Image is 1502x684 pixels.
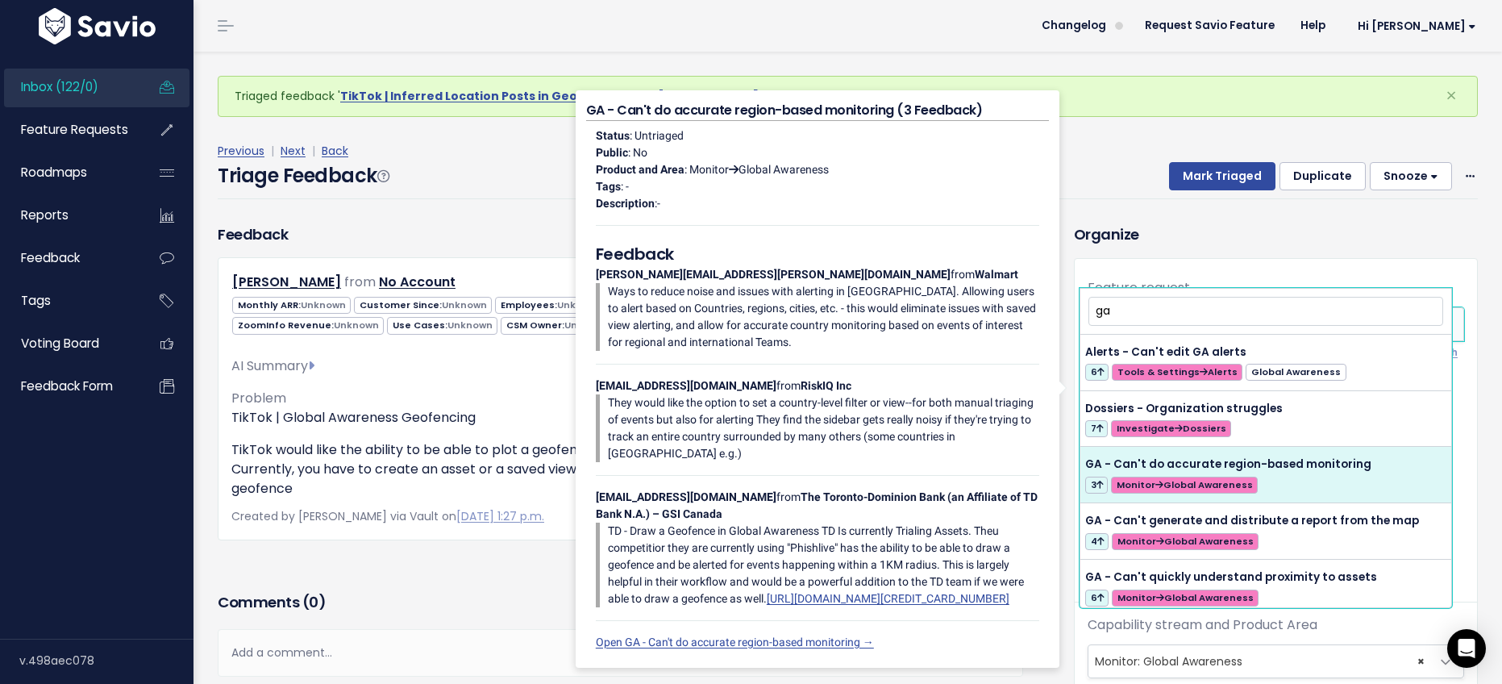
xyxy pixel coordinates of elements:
[231,440,1009,498] p: TikTok would like the ability to be able to plot a geofence within global awareness and be able t...
[218,591,1023,614] h3: Comments ( )
[322,143,348,159] a: Back
[4,154,134,191] a: Roadmaps
[1085,364,1109,381] span: 6
[21,78,98,95] span: Inbox (122/0)
[218,76,1478,117] div: Triaged feedback ' '
[1085,420,1108,437] span: 7
[1288,14,1338,38] a: Help
[1088,278,1190,298] label: Feature request
[1111,477,1258,494] span: Monitor Global Awareness
[596,636,874,649] a: Open GA - Can't do accurate region-based monitoring →
[301,298,346,311] span: Unknown
[586,101,1049,121] h4: GA - Can't do accurate region-based monitoring (3 Feedback)
[218,143,264,159] a: Previous
[268,143,277,159] span: |
[596,490,1038,520] strong: The Toronto-Dominion Bank (an Affiliate of TD Bank N.A.) – GSI Canada
[1132,14,1288,38] a: Request Savio Feature
[1112,533,1259,550] span: Monitor Global Awareness
[231,508,544,524] span: Created by [PERSON_NAME] via Vault on
[218,223,288,245] h3: Feedback
[4,282,134,319] a: Tags
[334,319,379,332] span: Unknown
[1338,14,1489,39] a: Hi [PERSON_NAME]
[596,242,1039,266] h5: Feedback
[19,640,193,682] div: v.498aec078
[596,129,630,142] strong: Status
[387,317,497,334] span: Use Cases:
[21,121,128,138] span: Feature Requests
[281,143,306,159] a: Next
[1279,162,1366,191] button: Duplicate
[1088,615,1317,635] label: Capability stream and Product Area
[1085,513,1419,528] span: GA - Can't generate and distribute a report from the map
[1085,401,1283,416] span: Dossiers - Organization struggles
[1042,20,1106,31] span: Changelog
[1074,223,1478,245] h3: Organize
[596,379,776,392] strong: [EMAIL_ADDRESS][DOMAIN_NAME]
[231,408,1009,427] p: TikTok | Global Awareness Geofencing
[4,69,134,106] a: Inbox (122/0)
[1088,645,1431,678] span: Monitor: Global Awareness
[309,143,318,159] span: |
[596,197,655,210] strong: Description
[21,335,99,352] span: Voting Board
[4,240,134,277] a: Feedback
[1112,364,1242,381] span: Tools & Settings Alerts
[1088,644,1464,678] span: Monitor: Global Awareness
[4,368,134,405] a: Feedback form
[596,490,776,503] strong: [EMAIL_ADDRESS][DOMAIN_NAME]
[975,268,1018,281] strong: Walmart
[767,592,1009,605] a: [URL][DOMAIN_NAME][CREDIT_CARD_NUMBER]
[495,297,607,314] span: Employees:
[596,180,621,193] strong: Tags
[1085,590,1109,607] span: 6
[21,164,87,181] span: Roadmaps
[557,298,602,311] span: Unknown
[231,389,286,407] span: Problem
[340,88,1019,104] a: TikTok | Inferred Location Posts in Geofence Query [PERSON_NAME] from TikTok would like the abili...
[1085,533,1109,550] span: 4
[501,317,614,334] span: CSM Owner:
[596,146,628,159] strong: Public
[608,394,1039,462] p: They would like the option to set a country-level filter or view--for both manual triaging of eve...
[1111,420,1231,437] span: Investigate Dossiers
[21,292,51,309] span: Tags
[608,523,1039,607] p: TD - Draw a Geofence in Global Awareness TD Is currently Trialing Assets. Theu competitior they a...
[1417,645,1425,678] span: ×
[447,319,493,332] span: Unknown
[586,121,1049,657] div: : Untriaged : No : Monitor Global Awareness : - : from from from
[1246,364,1346,381] span: Global Awareness
[1112,590,1259,607] span: Monitor Global Awareness
[1085,477,1108,494] span: 3
[4,197,134,234] a: Reports
[1446,82,1457,109] span: ×
[218,161,389,190] h4: Triage Feedback
[801,379,851,392] strong: RiskIQ Inc
[354,297,492,314] span: Customer Since:
[1429,77,1473,115] button: Close
[232,317,384,334] span: ZoomInfo Revenue:
[232,273,341,291] a: [PERSON_NAME]
[1169,162,1275,191] button: Mark Triaged
[4,111,134,148] a: Feature Requests
[231,357,314,375] span: AI Summary
[21,249,80,266] span: Feedback
[1085,344,1246,360] span: Alerts - Can't edit GA alerts
[596,163,684,176] strong: Product and Area
[596,268,951,281] strong: [PERSON_NAME][EMAIL_ADDRESS][PERSON_NAME][DOMAIN_NAME]
[4,325,134,362] a: Voting Board
[344,273,376,291] span: from
[456,508,544,524] a: [DATE] 1:27 p.m.
[21,206,69,223] span: Reports
[1447,629,1486,668] div: Open Intercom Messenger
[1085,569,1377,585] span: GA - Can't quickly understand proximity to assets
[232,297,351,314] span: Monthly ARR:
[564,319,610,332] span: Unknown
[442,298,487,311] span: Unknown
[657,197,660,210] span: -
[379,273,456,291] a: No Account
[1358,20,1476,32] span: Hi [PERSON_NAME]
[1085,457,1371,472] span: GA - Can't do accurate region-based monitoring
[218,629,1023,677] div: Add a comment...
[1370,162,1452,191] button: Snooze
